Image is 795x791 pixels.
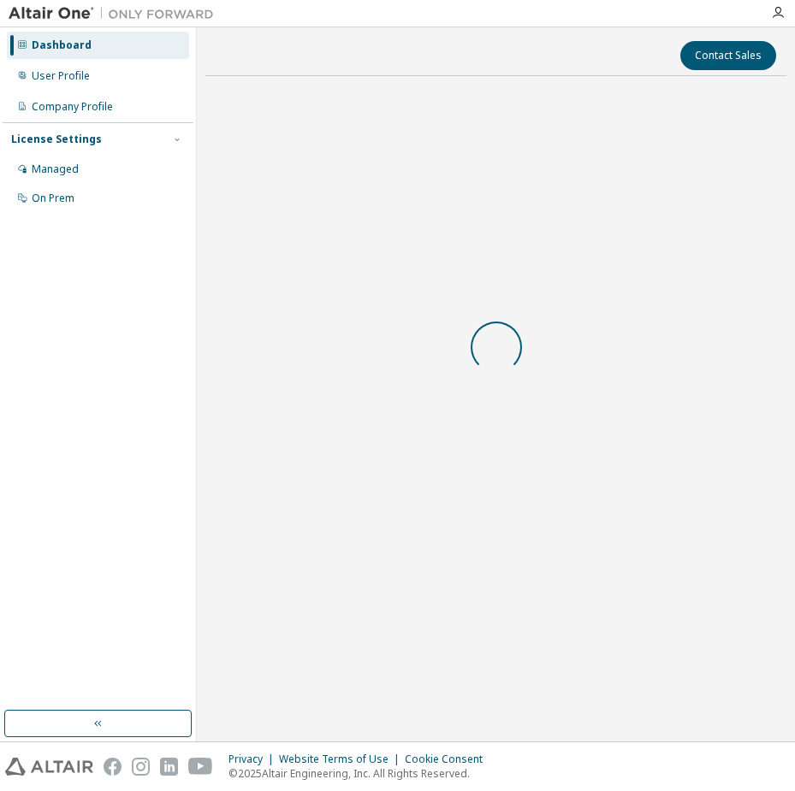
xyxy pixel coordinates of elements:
div: Privacy [228,753,279,766]
div: License Settings [11,133,102,146]
img: instagram.svg [132,758,150,776]
img: linkedin.svg [160,758,178,776]
img: facebook.svg [104,758,122,776]
img: youtube.svg [188,758,213,776]
div: Dashboard [32,38,92,52]
div: Company Profile [32,100,113,114]
div: On Prem [32,192,74,205]
img: altair_logo.svg [5,758,93,776]
div: User Profile [32,69,90,83]
div: Managed [32,162,79,176]
div: Website Terms of Use [279,753,405,766]
button: Contact Sales [680,41,776,70]
img: Altair One [9,5,222,22]
p: © 2025 Altair Engineering, Inc. All Rights Reserved. [228,766,493,781]
div: Cookie Consent [405,753,493,766]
